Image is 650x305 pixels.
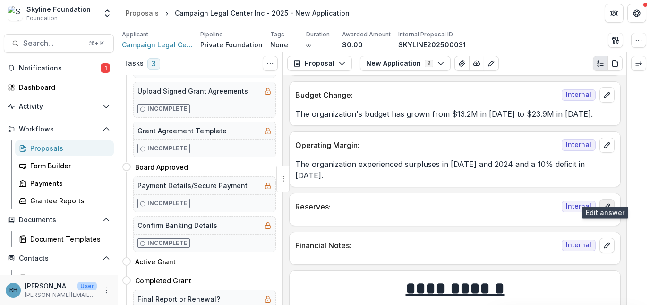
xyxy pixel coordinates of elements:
p: Incomplete [147,144,188,153]
button: Notifications1 [4,61,114,76]
button: Proposal [287,56,352,71]
a: Payments [15,175,114,191]
button: Open Workflows [4,122,114,137]
span: Contacts [19,254,99,262]
button: edit [599,138,615,153]
span: Internal [562,89,596,101]
p: Incomplete [147,105,188,113]
a: Grantee Reports [15,193,114,209]
p: Reserves: [295,201,558,212]
p: ∞ [306,40,311,50]
button: Expand right [631,56,646,71]
div: Dashboard [19,82,106,92]
a: Proposals [122,6,162,20]
a: Document Templates [15,231,114,247]
span: Internal [562,201,596,212]
button: Open Activity [4,99,114,114]
p: Incomplete [147,199,188,208]
p: Duration [306,30,330,39]
p: Applicant [122,30,148,39]
span: Internal [562,240,596,251]
div: Grantee Reports [30,196,106,206]
p: Internal Proposal ID [398,30,453,39]
img: Skyline Foundation [8,6,23,21]
div: Grantees [30,272,106,282]
span: Workflows [19,125,99,133]
span: 3 [147,58,160,70]
button: Edit as form [484,56,499,71]
a: Dashboard [4,79,114,95]
h5: Upload Signed Grant Agreements [137,86,248,96]
p: User [77,282,97,290]
button: PDF view [607,56,623,71]
p: SKYLINE202500031 [398,40,466,50]
p: Financial Notes: [295,240,558,251]
button: Plaintext view [593,56,608,71]
p: The organization's budget has grown from $13.2M in [DATE] to $23.9M in [DATE]. [295,108,615,120]
button: Get Help [627,4,646,23]
p: The organization experienced surpluses in [DATE] and 2024 and a 10% deficit in [DATE]. [295,158,615,181]
p: Incomplete [147,239,188,247]
button: edit [599,238,615,253]
div: Roxanne Hanson [9,287,17,293]
button: New Application2 [360,56,451,71]
h5: Payment Details/Secure Payment [137,181,248,191]
h4: Active Grant [135,257,176,267]
a: Grantees [15,270,114,285]
div: Proposals [30,143,106,153]
h5: Confirm Banking Details [137,220,217,230]
p: Private Foundation [200,40,263,50]
a: Form Builder [15,158,114,174]
span: Internal [562,139,596,151]
button: Open Documents [4,212,114,227]
button: edit [599,87,615,103]
p: Budget Change: [295,89,558,101]
p: Awarded Amount [342,30,391,39]
div: ⌘ + K [87,38,106,49]
nav: breadcrumb [122,6,353,20]
button: Search... [4,34,114,53]
h3: Tasks [124,60,144,68]
div: Skyline Foundation [26,4,91,14]
a: Campaign Legal Center Inc [122,40,193,50]
button: edit [599,199,615,214]
p: Tags [270,30,284,39]
button: Partners [605,4,624,23]
p: $0.00 [342,40,363,50]
p: Pipeline [200,30,223,39]
p: [PERSON_NAME][EMAIL_ADDRESS][DOMAIN_NAME] [25,291,97,299]
div: Proposals [126,8,159,18]
button: Toggle View Cancelled Tasks [263,56,278,71]
a: Proposals [15,140,114,156]
button: View Attached Files [454,56,470,71]
span: Search... [23,39,83,48]
button: More [101,285,112,296]
div: Payments [30,178,106,188]
span: Activity [19,103,99,111]
span: 1 [101,63,110,73]
button: Open entity switcher [101,4,114,23]
p: [PERSON_NAME] [25,281,74,291]
span: Documents [19,216,99,224]
span: Notifications [19,64,101,72]
span: Foundation [26,14,58,23]
button: Open Contacts [4,251,114,266]
p: None [270,40,288,50]
div: Campaign Legal Center Inc - 2025 - New Application [175,8,350,18]
h5: Grant Agreement Template [137,126,227,136]
h5: Final Report or Renewal? [137,294,220,304]
h4: Board Approved [135,162,188,172]
div: Document Templates [30,234,106,244]
h4: Completed Grant [135,276,191,286]
div: Form Builder [30,161,106,171]
p: Operating Margin: [295,139,558,151]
